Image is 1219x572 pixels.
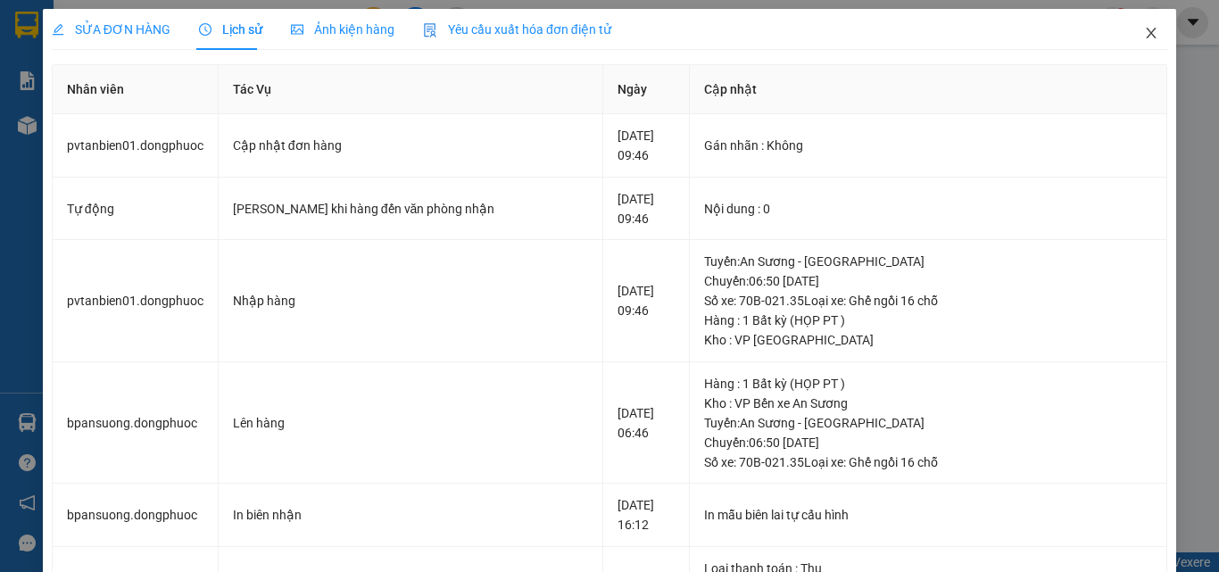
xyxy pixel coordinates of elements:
div: [DATE] 09:46 [618,189,676,228]
td: pvtanbien01.dongphuoc [53,114,219,178]
td: bpansuong.dongphuoc [53,484,219,547]
div: Tuyến : An Sương - [GEOGRAPHIC_DATA] Chuyến: 06:50 [DATE] Số xe: 70B-021.35 Loại xe: Ghế ngồi 16 chỗ [704,252,1152,311]
div: Tuyến : An Sương - [GEOGRAPHIC_DATA] Chuyến: 06:50 [DATE] Số xe: 70B-021.35 Loại xe: Ghế ngồi 16 chỗ [704,413,1152,472]
img: icon [423,23,437,37]
th: Ngày [603,65,691,114]
span: Ảnh kiện hàng [291,22,394,37]
span: edit [52,23,64,36]
div: Gán nhãn : Không [704,136,1152,155]
div: Hàng : 1 Bất kỳ (HỌP PT ) [704,374,1152,394]
span: SỬA ĐƠN HÀNG [52,22,170,37]
div: [DATE] 09:46 [618,281,676,320]
span: clock-circle [199,23,211,36]
div: Kho : VP [GEOGRAPHIC_DATA] [704,330,1152,350]
div: Hàng : 1 Bất kỳ (HỌP PT ) [704,311,1152,330]
span: Yêu cầu xuất hóa đơn điện tử [423,22,611,37]
div: Kho : VP Bến xe An Sương [704,394,1152,413]
div: [DATE] 16:12 [618,495,676,535]
th: Nhân viên [53,65,219,114]
div: [DATE] 06:46 [618,403,676,443]
span: close [1144,26,1158,40]
span: Lịch sử [199,22,262,37]
div: Cập nhật đơn hàng [233,136,588,155]
th: Tác Vụ [219,65,603,114]
div: Lên hàng [233,413,588,433]
td: bpansuong.dongphuoc [53,362,219,485]
div: In biên nhận [233,505,588,525]
div: In mẫu biên lai tự cấu hình [704,505,1152,525]
div: Nhập hàng [233,291,588,311]
button: Close [1126,9,1176,59]
div: Nội dung : 0 [704,199,1152,219]
span: picture [291,23,303,36]
th: Cập nhật [690,65,1167,114]
div: [PERSON_NAME] khi hàng đến văn phòng nhận [233,199,588,219]
td: Tự động [53,178,219,241]
div: [DATE] 09:46 [618,126,676,165]
td: pvtanbien01.dongphuoc [53,240,219,362]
